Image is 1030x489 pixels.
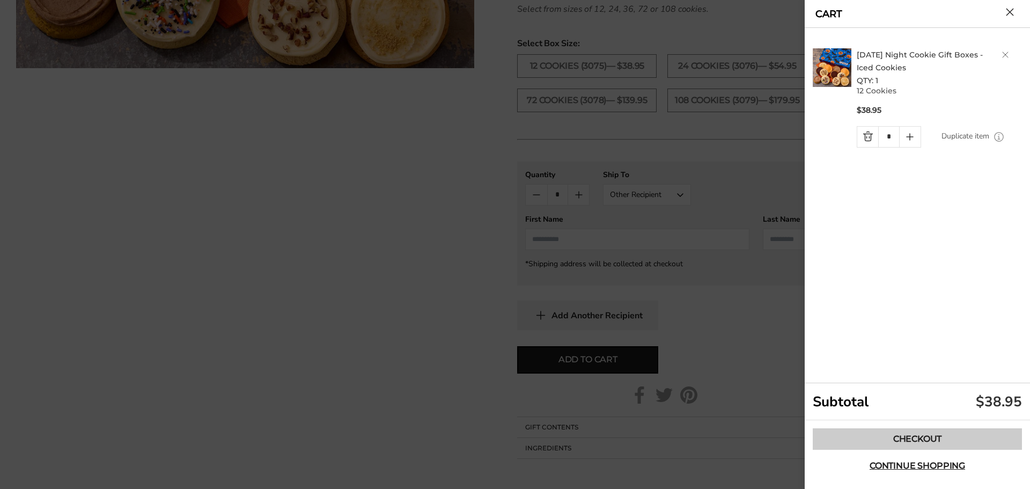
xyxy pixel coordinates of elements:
[857,127,878,147] a: Quantity minus button
[857,87,1025,94] p: 12 Cookies
[857,105,881,115] span: $38.95
[9,448,111,480] iframe: Sign Up via Text for Offers
[813,455,1022,477] button: Continue shopping
[857,50,983,72] a: [DATE] Night Cookie Gift Boxes - Iced Cookies
[878,127,899,147] input: Quantity Input
[815,9,842,19] a: CART
[941,130,989,142] a: Duplicate item
[813,428,1022,450] a: Checkout
[857,48,1025,87] h2: QTY: 1
[1002,52,1009,58] a: Delete product
[805,383,1030,420] div: Subtotal
[1006,8,1014,16] button: Close cart
[900,127,921,147] a: Quantity plus button
[976,392,1022,411] div: $38.95
[870,462,965,470] span: Continue shopping
[813,48,851,87] img: C. Krueger's. image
